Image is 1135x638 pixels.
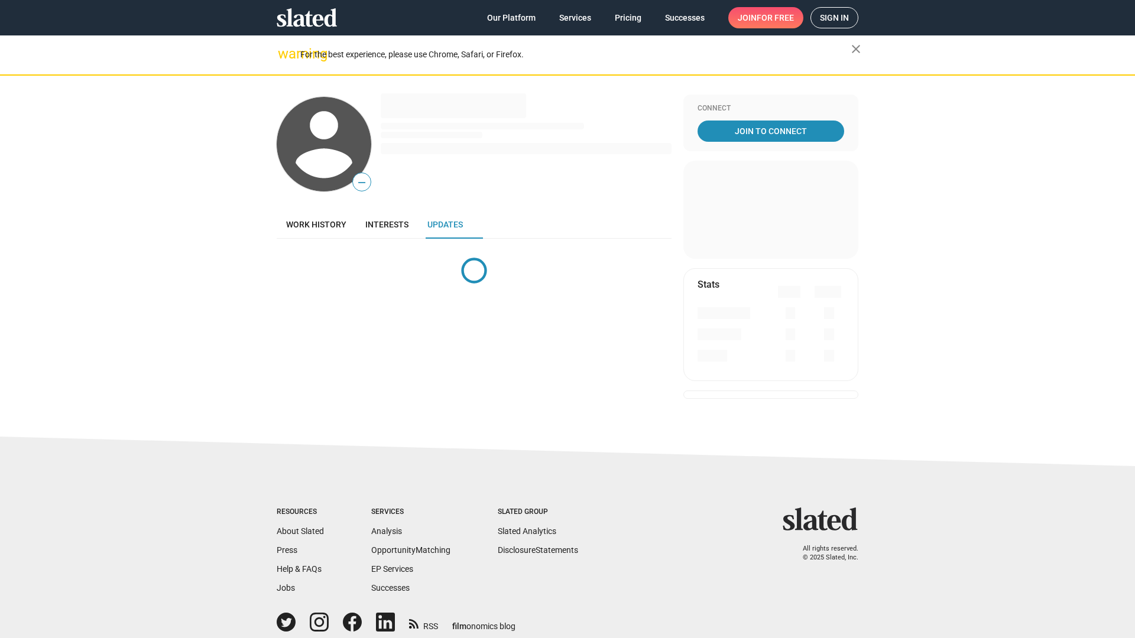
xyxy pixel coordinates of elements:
a: Joinfor free [728,7,803,28]
a: Services [550,7,601,28]
span: for free [757,7,794,28]
span: Successes [665,7,705,28]
a: About Slated [277,526,324,536]
a: Updates [418,210,472,239]
a: Successes [371,583,410,593]
a: Interests [356,210,418,239]
span: — [353,175,371,190]
span: Work history [286,220,346,229]
a: Pricing [605,7,651,28]
a: Slated Analytics [498,526,556,536]
a: Analysis [371,526,402,536]
a: OpportunityMatching [371,545,450,555]
span: film [452,621,466,631]
div: Resources [277,507,324,517]
div: For the best experience, please use Chrome, Safari, or Firefox. [300,47,851,63]
p: All rights reserved. © 2025 Slated, Inc. [790,545,858,562]
a: RSS [409,614,438,632]
div: Slated Group [498,507,578,517]
span: Pricing [615,7,641,28]
span: Join [738,7,794,28]
mat-card-title: Stats [698,278,719,291]
a: Sign in [810,7,858,28]
span: Interests [365,220,408,229]
mat-icon: warning [278,47,292,61]
span: Updates [427,220,463,229]
a: EP Services [371,564,413,574]
div: Services [371,507,450,517]
a: Help & FAQs [277,564,322,574]
span: Services [559,7,591,28]
a: Jobs [277,583,295,593]
mat-icon: close [849,42,863,56]
span: Sign in [820,8,849,28]
a: Successes [656,7,714,28]
a: filmonomics blog [452,611,515,632]
span: Our Platform [487,7,536,28]
a: DisclosureStatements [498,545,578,555]
div: Connect [698,104,844,113]
a: Press [277,545,297,555]
a: Work history [277,210,356,239]
a: Our Platform [478,7,545,28]
a: Join To Connect [698,121,844,142]
span: Join To Connect [700,121,842,142]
